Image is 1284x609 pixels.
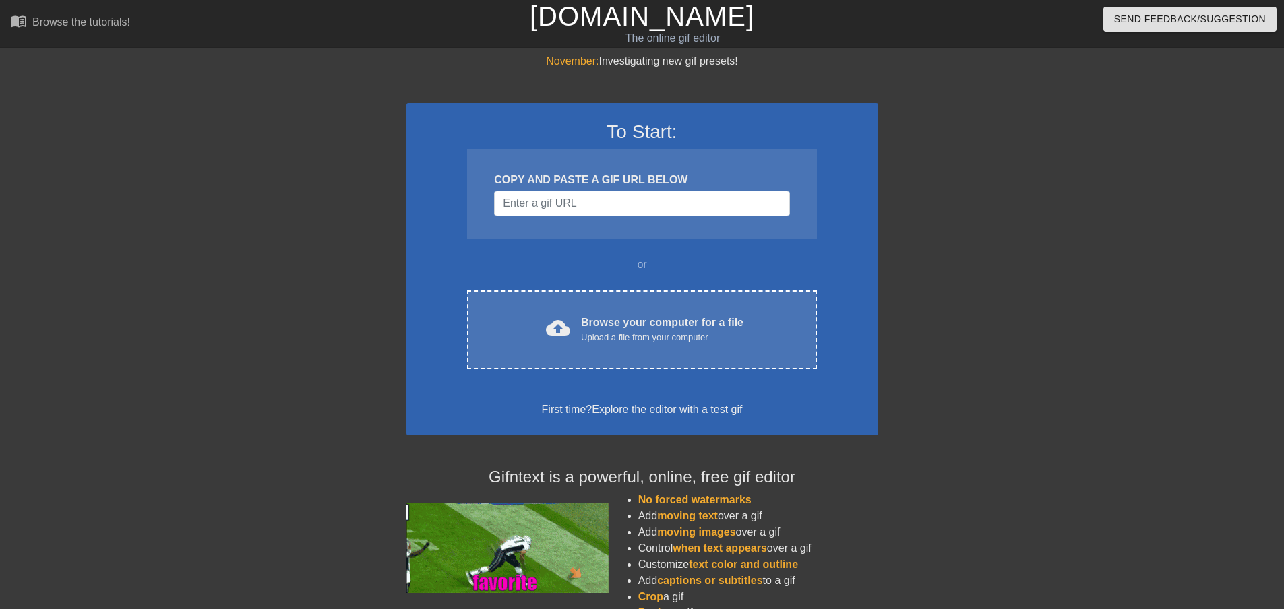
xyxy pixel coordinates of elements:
li: Add over a gif [638,524,878,540]
div: Browse the tutorials! [32,16,130,28]
span: text color and outline [689,558,798,570]
img: football_small.gif [406,503,609,593]
span: moving images [657,526,735,538]
button: Send Feedback/Suggestion [1103,7,1277,32]
span: moving text [657,510,718,521]
div: The online gif editor [435,30,911,46]
h4: Gifntext is a powerful, online, free gif editor [406,468,878,487]
span: when text appears [673,542,767,554]
a: Browse the tutorials! [11,13,130,34]
span: captions or subtitles [657,575,762,586]
span: Crop [638,591,663,602]
div: Investigating new gif presets! [406,53,878,69]
span: No forced watermarks [638,494,752,505]
div: or [441,257,843,273]
span: cloud_upload [546,316,570,340]
a: [DOMAIN_NAME] [530,1,754,31]
a: Explore the editor with a test gif [592,404,742,415]
span: November: [546,55,599,67]
li: Customize [638,556,878,573]
div: First time? [424,402,861,418]
li: Add over a gif [638,508,878,524]
span: Send Feedback/Suggestion [1114,11,1266,28]
input: Username [494,191,789,216]
li: Add to a gif [638,573,878,589]
span: menu_book [11,13,27,29]
div: Browse your computer for a file [581,315,743,344]
div: Upload a file from your computer [581,331,743,344]
li: a gif [638,589,878,605]
li: Control over a gif [638,540,878,556]
div: COPY AND PASTE A GIF URL BELOW [494,172,789,188]
h3: To Start: [424,121,861,143]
